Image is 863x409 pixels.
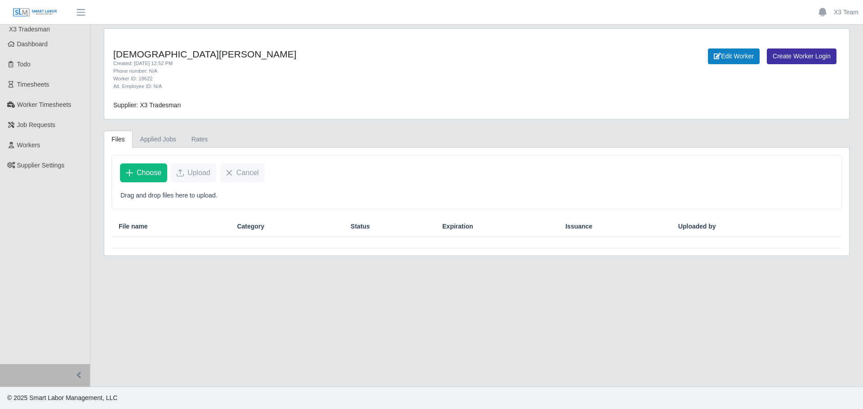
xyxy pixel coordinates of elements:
a: Files [104,131,133,148]
span: Choose [137,167,161,178]
span: Worker Timesheets [17,101,71,108]
span: Issuance [565,222,592,231]
span: Workers [17,141,40,149]
span: Cancel [236,167,259,178]
div: Worker ID: 18622 [113,75,532,83]
span: Dashboard [17,40,48,48]
a: Rates [184,131,216,148]
span: Status [351,222,370,231]
span: File name [119,222,148,231]
div: Phone number: N/A [113,67,532,75]
img: SLM Logo [13,8,58,18]
h4: [DEMOGRAPHIC_DATA][PERSON_NAME] [113,48,532,60]
span: Category [237,222,264,231]
button: Upload [171,163,216,182]
span: Supplier Settings [17,162,65,169]
span: Todo [17,61,31,68]
span: © 2025 Smart Labor Management, LLC [7,394,117,401]
span: Upload [187,167,210,178]
div: Created: [DATE] 12:52 PM [113,60,532,67]
span: Timesheets [17,81,49,88]
p: Drag and drop files here to upload. [120,191,833,200]
span: Expiration [442,222,473,231]
button: Choose [120,163,167,182]
span: Job Requests [17,121,56,128]
span: Supplier: X3 Tradesman [113,101,181,109]
a: Applied Jobs [133,131,184,148]
a: Edit Worker [708,48,760,64]
div: Alt. Employee ID: N/A [113,83,532,90]
button: Cancel [220,163,265,182]
span: Uploaded by [678,222,716,231]
span: X3 Tradesman [9,26,50,33]
a: Create Worker Login [767,48,836,64]
a: X3 Team [834,8,859,17]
